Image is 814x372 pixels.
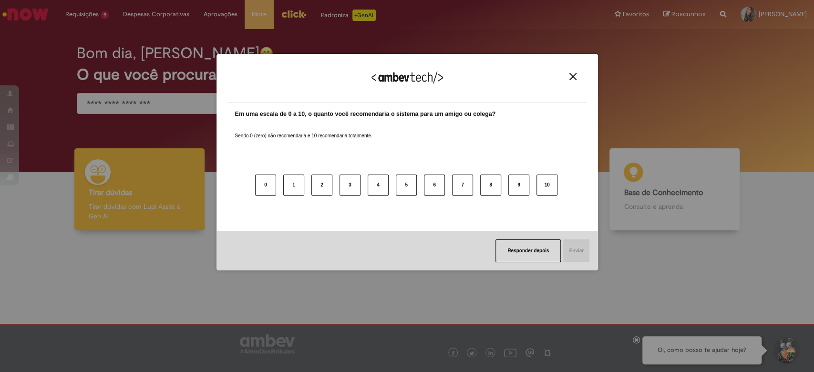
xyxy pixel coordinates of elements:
button: 6 [424,175,445,196]
button: 8 [480,175,501,196]
button: Close [567,72,579,81]
button: 2 [311,175,332,196]
button: 4 [368,175,389,196]
label: Sendo 0 (zero) não recomendaria e 10 recomendaria totalmente. [235,121,372,139]
label: Em uma escala de 0 a 10, o quanto você recomendaria o sistema para um amigo ou colega? [235,110,496,119]
button: 7 [452,175,473,196]
button: 5 [396,175,417,196]
button: 1 [283,175,304,196]
button: 10 [536,175,557,196]
button: 9 [508,175,529,196]
img: Logo Ambevtech [371,72,443,83]
button: Responder depois [495,239,561,262]
button: 0 [255,175,276,196]
button: 3 [340,175,361,196]
img: Close [569,73,577,80]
